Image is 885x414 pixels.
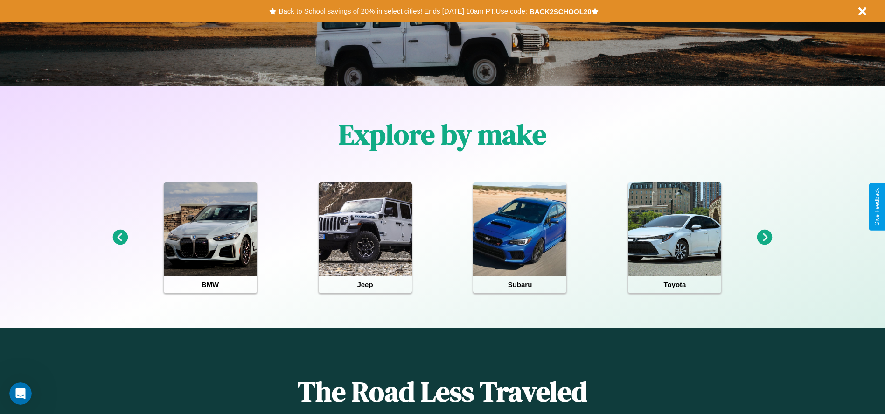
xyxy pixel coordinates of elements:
[473,276,566,293] h4: Subaru
[276,5,529,18] button: Back to School savings of 20% in select cities! Ends [DATE] 10am PT.Use code:
[628,276,721,293] h4: Toyota
[339,115,546,154] h1: Explore by make
[164,276,257,293] h4: BMW
[177,372,708,411] h1: The Road Less Traveled
[9,382,32,405] iframe: Intercom live chat
[319,276,412,293] h4: Jeep
[530,7,592,15] b: BACK2SCHOOL20
[874,188,880,226] div: Give Feedback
